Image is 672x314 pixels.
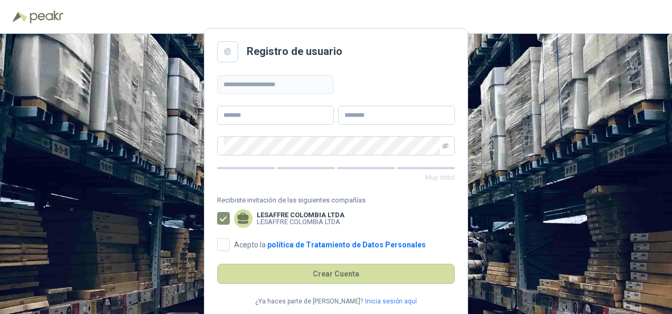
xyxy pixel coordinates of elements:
[257,211,344,218] b: LESAFFRE COLOMBIA LTDA
[217,195,455,206] span: Recibiste invitación de las siguientes compañías
[230,241,430,248] span: Acepto la
[255,297,363,307] p: ¿Ya haces parte de [PERSON_NAME]?
[247,43,342,60] h2: Registro de usuario
[217,264,455,284] button: Crear Cuenta
[442,143,449,149] span: eye-invisible
[267,241,426,249] a: política de Tratamiento de Datos Personales
[13,12,27,22] img: Logo
[217,172,455,183] p: Muy débil
[365,297,417,307] a: Inicia sesión aquí
[257,218,344,225] p: LESAFFRE COLOMBIA LTDA
[30,11,63,23] img: Peakr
